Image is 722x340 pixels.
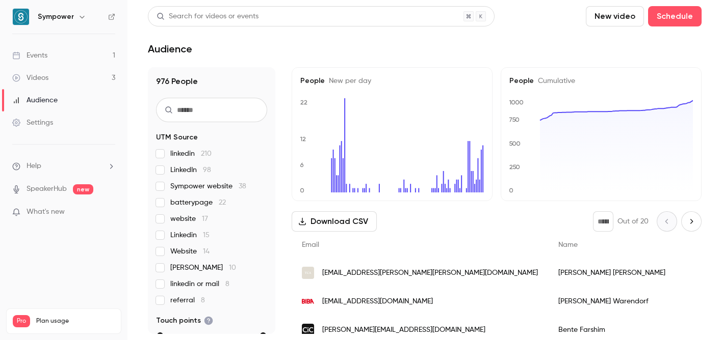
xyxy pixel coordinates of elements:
[156,316,213,326] span: Touch points
[170,214,208,224] span: website
[13,9,29,25] img: Sympower
[534,77,575,84] span: Cumulative
[300,76,484,86] h5: People
[509,116,520,123] text: 750
[558,241,578,248] span: Name
[170,230,210,240] span: Linkedin
[170,295,205,305] span: referral
[170,246,210,257] span: Website
[12,161,115,172] li: help-dropdown-opener
[586,6,644,26] button: New video
[648,6,702,26] button: Schedule
[322,325,485,335] span: [PERSON_NAME][EMAIL_ADDRESS][DOMAIN_NAME]
[509,140,521,147] text: 500
[300,99,307,106] text: 22
[170,165,211,175] span: LinkedIn
[229,264,236,271] span: 10
[157,11,259,22] div: Search for videos or events
[302,324,314,336] img: cic-europe.eu
[27,207,65,217] span: What's new
[617,216,649,226] p: Out of 20
[509,187,513,194] text: 0
[13,315,30,327] span: Pro
[73,184,93,194] span: new
[219,199,226,206] span: 22
[201,297,205,304] span: 8
[239,183,246,190] span: 38
[681,211,702,232] button: Next page
[225,280,229,288] span: 8
[156,132,198,143] span: UTM Source
[203,232,210,239] span: 15
[302,241,319,248] span: Email
[300,187,304,194] text: 0
[300,135,306,143] text: 12
[325,77,371,84] span: New per day
[27,161,41,172] span: Help
[148,43,192,55] h1: Audience
[170,149,212,159] span: linkedin
[509,163,520,171] text: 250
[170,197,226,208] span: batterypage
[12,50,47,61] div: Events
[302,267,314,279] img: rison.com
[170,279,229,289] span: linkedin or mail
[203,248,210,255] span: 14
[509,76,693,86] h5: People
[12,118,53,128] div: Settings
[157,332,163,338] div: min
[36,317,115,325] span: Plan usage
[322,296,433,307] span: [EMAIL_ADDRESS][DOMAIN_NAME]
[260,332,266,338] div: max
[170,181,246,191] span: Sympower website
[203,166,211,174] span: 98
[302,295,314,307] img: iat.uni-bremen.de
[292,211,377,232] button: Download CSV
[103,208,115,217] iframe: Noticeable Trigger
[201,150,212,157] span: 210
[170,263,236,273] span: [PERSON_NAME]
[156,75,267,88] h1: 976 People
[27,184,67,194] a: SpeakerHub
[38,12,74,22] h6: Sympower
[202,215,208,222] span: 17
[12,95,58,105] div: Audience
[300,161,304,168] text: 6
[322,268,538,278] span: [EMAIL_ADDRESS][PERSON_NAME][PERSON_NAME][DOMAIN_NAME]
[509,99,524,106] text: 1000
[12,73,48,83] div: Videos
